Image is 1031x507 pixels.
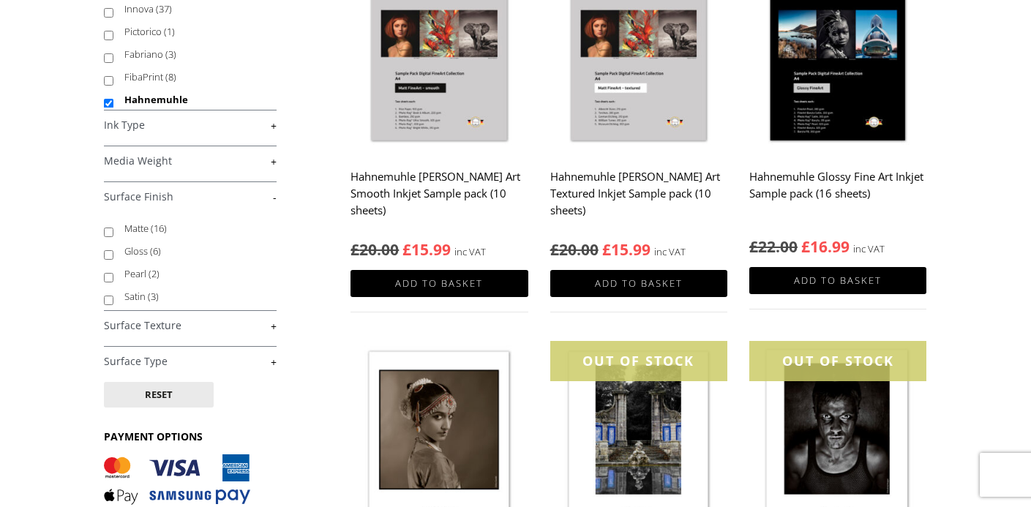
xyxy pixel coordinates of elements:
h2: Hahnemuhle [PERSON_NAME] Art Smooth Inkjet Sample pack (10 sheets) [350,163,528,225]
span: (6) [150,244,161,258]
span: £ [550,239,559,260]
a: Add to basket: “Hahnemuhle Glossy Fine Art Inkjet Sample pack (16 sheets)” [749,267,926,294]
span: £ [350,239,359,260]
h4: Media Weight [104,146,277,175]
bdi: 20.00 [350,239,399,260]
span: (8) [165,70,176,83]
bdi: 20.00 [550,239,599,260]
strong: inc VAT [654,244,686,260]
span: £ [602,239,611,260]
a: + [104,319,277,333]
a: - [104,190,277,204]
div: OUT OF STOCK [749,341,926,381]
label: Pearl [124,263,263,285]
h4: Surface Finish [104,181,277,211]
label: Hahnemuhle [124,89,263,111]
span: £ [749,236,758,257]
span: (3) [165,48,176,61]
bdi: 15.99 [602,239,651,260]
label: Gloss [124,240,263,263]
label: Fabriano [124,43,263,66]
strong: inc VAT [454,244,486,260]
label: FibaPrint [124,66,263,89]
a: + [104,154,277,168]
a: Add to basket: “Hahnemuhle Matt Fine Art Textured Inkjet Sample pack (10 sheets)” [550,270,727,297]
h4: Surface Texture [104,310,277,339]
h3: PAYMENT OPTIONS [104,429,277,443]
span: £ [801,236,810,257]
bdi: 16.99 [801,236,850,257]
label: Pictorico [124,20,263,43]
a: + [104,119,277,132]
span: (37) [156,2,172,15]
h4: Ink Type [104,110,277,139]
span: (2) [149,267,160,280]
a: + [104,355,277,369]
h4: Surface Type [104,346,277,375]
a: Add to basket: “Hahnemuhle Matt Fine Art Smooth Inkjet Sample pack (10 sheets)” [350,270,528,297]
bdi: 15.99 [402,239,451,260]
label: Matte [124,217,263,240]
strong: inc VAT [853,241,885,258]
h2: Hahnemuhle [PERSON_NAME] Art Textured Inkjet Sample pack (10 sheets) [550,163,727,225]
span: (16) [151,222,167,235]
div: OUT OF STOCK [550,341,727,381]
span: £ [402,239,411,260]
h2: Hahnemuhle Glossy Fine Art Inkjet Sample pack (16 sheets) [749,163,926,222]
label: Satin [124,285,263,308]
span: (1) [164,25,175,38]
bdi: 22.00 [749,236,798,257]
button: Reset [104,382,214,408]
span: (3) [148,290,159,303]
